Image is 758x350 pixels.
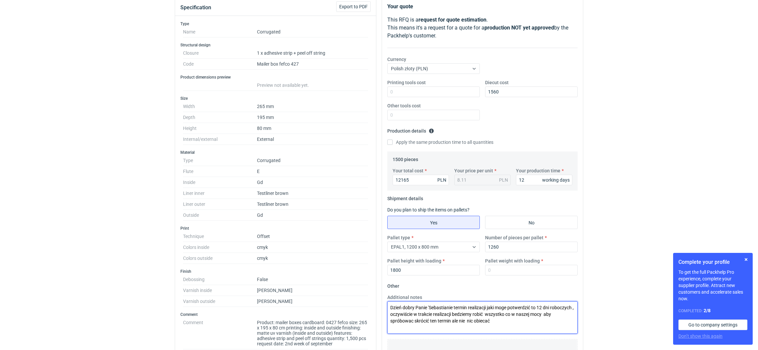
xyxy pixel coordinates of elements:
[387,207,470,212] label: Do you plan to ship the items on pallets?
[499,177,508,183] div: PLN
[387,56,406,63] label: Currency
[393,167,423,174] label: Your total cost
[485,242,578,252] input: 0
[257,199,368,210] dd: Testliner brown
[257,48,368,59] dd: 1 x adhesive strip + peel off string
[257,177,368,188] dd: Gd
[257,188,368,199] dd: Testliner brown
[704,308,711,313] strong: 2 / 8
[257,274,368,285] dd: False
[485,79,509,86] label: Diecut cost
[387,16,578,40] p: This RFQ is a . This means it's a request for a quote for a by the Packhelp's customer.
[678,258,747,266] h1: Complete your profile
[257,101,368,112] dd: 265 mm
[183,296,257,307] dt: Varnish outside
[183,177,257,188] dt: Inside
[257,253,368,264] dd: cmyk
[387,139,493,146] label: Apply the same production time to all quantities
[257,59,368,70] dd: Mailer box fefco 427
[387,265,480,275] input: 0
[183,188,257,199] dt: Liner inner
[257,166,368,177] dd: E
[257,242,368,253] dd: cmyk
[387,126,434,134] legend: Production details
[180,150,371,155] h3: Material
[387,294,422,301] label: Additional notes
[387,216,480,229] label: Yes
[257,134,368,145] dd: External
[454,167,493,174] label: Your price per unit
[393,175,449,185] input: 0
[437,177,446,183] div: PLN
[183,112,257,123] dt: Depth
[336,1,371,12] button: Export to PDF
[387,79,426,86] label: Printing tools cost
[180,42,371,48] h3: Structural design
[183,27,257,37] dt: Name
[516,175,572,185] input: 0
[183,48,257,59] dt: Closure
[418,17,486,23] strong: request for quote estimation
[742,256,750,263] button: Skip for now
[180,269,371,274] h3: Finish
[678,333,723,339] button: Don’t show this again
[485,265,578,275] input: 0
[183,317,257,349] dt: Comment
[183,253,257,264] dt: Colors outside
[180,75,371,80] h3: Product dimensions preview
[387,193,423,201] legend: Shipment details
[485,258,540,264] label: Pallet weight with loading
[183,210,257,221] dt: Outside
[387,234,410,241] label: Pallet type
[678,320,747,330] a: Go to company settings
[183,155,257,166] dt: Type
[542,177,570,183] div: working days
[484,25,554,31] strong: production NOT yet approved
[391,66,428,71] span: Polish złoty (PLN)
[257,155,368,166] dd: Corrugated
[257,27,368,37] dd: Corrugated
[180,96,371,101] h3: Size
[183,134,257,145] dt: Internal/external
[183,285,257,296] dt: Varnish inside
[391,244,438,250] span: EPAL1, 1200 x 800 mm
[339,4,368,9] span: Export to PDF
[387,301,578,334] textarea: Dzień dobry Panie 'Sebastianie termin realizacji jaki moge potwerdzić to 12 dni roboczych , oczyw...
[387,258,441,264] label: Pallet height with loading
[257,83,309,88] span: Preview not available yet.
[183,166,257,177] dt: Flute
[393,154,418,162] legend: 1500 pieces
[257,123,368,134] dd: 80 mm
[257,317,368,349] dd: Product: mailer boxes cardboard: 0427 fefco size: 265 x 195 x 80 cm printing: inside and outside ...
[485,216,578,229] label: No
[387,87,480,97] input: 0
[485,234,543,241] label: Number of pieces per pallet
[678,269,747,302] p: To get the full Packhelp Pro experience, complete your supplier profile. Attract new customers an...
[387,110,480,120] input: 0
[257,231,368,242] dd: Offset
[183,199,257,210] dt: Liner outer
[257,112,368,123] dd: 195 mm
[183,101,257,112] dt: Width
[485,87,578,97] input: 0
[183,123,257,134] dt: Height
[257,210,368,221] dd: Gd
[387,102,421,109] label: Other tools cost
[180,226,371,231] h3: Print
[516,167,560,174] label: Your production time
[183,242,257,253] dt: Colors inside
[183,274,257,285] dt: Debossing
[387,281,399,289] legend: Other
[183,59,257,70] dt: Code
[180,21,371,27] h3: Type
[257,285,368,296] dd: [PERSON_NAME]
[183,231,257,242] dt: Technique
[180,312,371,317] h3: Comment
[387,3,413,10] strong: Your quote
[257,296,368,307] dd: [PERSON_NAME]
[678,307,747,314] div: Completed:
